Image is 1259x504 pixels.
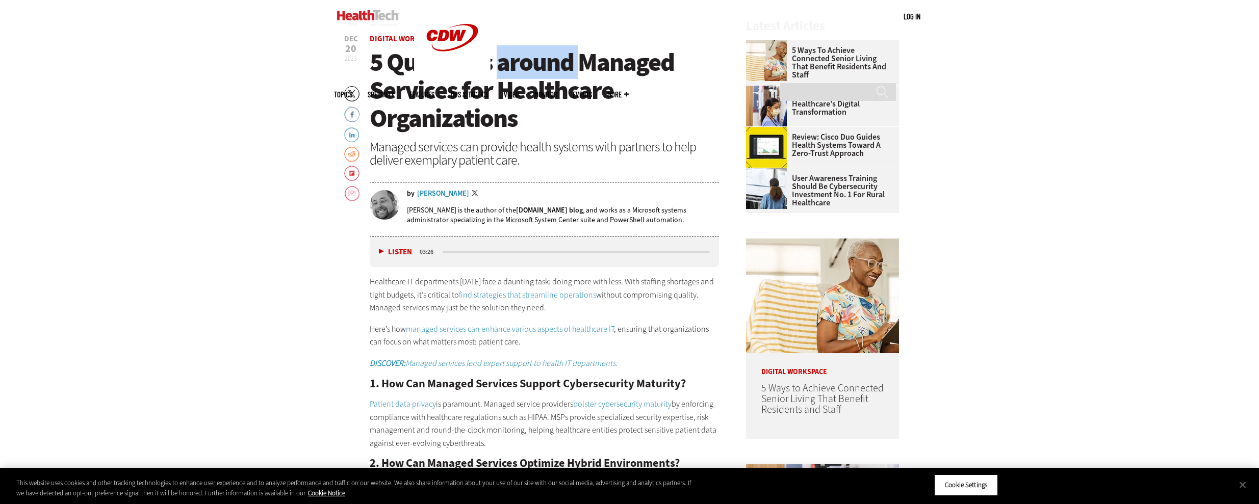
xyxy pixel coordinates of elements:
[16,478,692,498] div: This website uses cookies and other tracking technologies to enhance user experience and to analy...
[370,323,720,349] p: Here’s how , ensuring that organizations can focus on what matters most: patient care.
[746,133,893,157] a: Review: Cisco Duo Guides Health Systems Toward a Zero-Trust Approach
[573,399,672,409] a: bolster cybersecurity maturity
[746,92,893,116] a: The Importance of BCDR in Healthcare’s Digital Transformation
[370,397,720,449] p: is paramount. Managed service providers by enforcing compliance with healthcare regulations such ...
[370,458,720,469] h2: 2. How Can Managed Services Optimize Hybrid Environments?
[407,205,720,225] p: [PERSON_NAME] is the author of the , and works as a Microsoft systems administrator specializing ...
[370,190,399,220] img: Adam Bertram
[746,168,792,176] a: Doctors reviewing information boards
[370,378,720,389] h2: 1. How Can Managed Services Support Cybersecurity Maturity?
[904,11,920,22] div: User menu
[573,91,592,98] a: Events
[409,91,434,98] a: Features
[459,289,596,300] a: find strategies that streamline operations
[370,236,720,267] div: media player
[746,238,899,353] img: Networking Solutions for Senior Living
[1231,473,1254,496] button: Close
[337,10,399,20] img: Home
[761,381,884,416] a: 5 Ways to Achieve Connected Senior Living That Benefit Residents and Staff
[370,399,436,409] a: Patient data privacy
[746,86,787,126] img: Doctors reviewing tablet
[417,190,469,197] a: [PERSON_NAME]
[370,140,720,167] div: Managed services can provide health systems with partners to help deliver exemplary patient care.
[368,91,394,98] span: Specialty
[746,127,787,168] img: Cisco Duo
[370,358,405,368] strong: DISCOVER:
[746,86,792,94] a: Doctors reviewing tablet
[534,91,557,98] a: MonITor
[746,174,893,207] a: User Awareness Training Should Be Cybersecurity Investment No. 1 for Rural Healthcare
[504,91,519,98] a: Video
[450,91,489,98] a: Tips & Tactics
[379,248,412,256] button: Listen
[406,324,614,334] a: managed services can enhance various aspects of healthcare IT
[405,358,618,368] em: Managed services lend expert support to health IT departments.
[370,358,618,368] a: DISCOVER:Managed services lend expert support to health IT departments.
[746,168,787,209] img: Doctors reviewing information boards
[516,205,583,215] a: [DOMAIN_NAME] blog
[370,275,720,314] p: Healthcare IT departments [DATE] face a daunting task: doing more with less. With staffing shorta...
[334,91,352,98] span: Topics
[904,12,920,21] a: Log in
[472,190,481,198] a: Twitter
[308,489,345,497] a: More information about your privacy
[746,127,792,135] a: Cisco Duo
[407,190,415,197] span: by
[746,353,899,376] p: Digital Workspace
[934,474,998,496] button: Cookie Settings
[414,67,491,78] a: CDW
[418,247,441,256] div: duration
[607,91,629,98] span: More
